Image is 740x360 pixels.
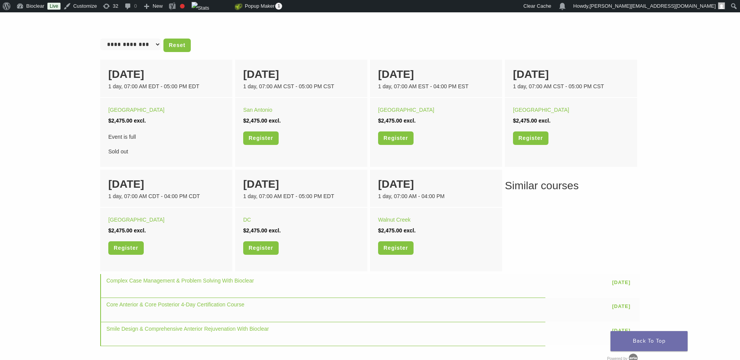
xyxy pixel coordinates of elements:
span: 1 [275,3,282,10]
span: excl. [404,227,415,234]
a: San Antonio [243,107,272,113]
div: [DATE] [108,66,224,82]
span: excl. [134,227,146,234]
span: excl. [269,227,281,234]
div: [DATE] [513,66,629,82]
span: excl. [269,118,281,124]
a: Register [243,131,279,145]
a: [GEOGRAPHIC_DATA] [513,107,569,113]
a: Reset [163,39,191,52]
a: [DATE] [608,325,634,337]
span: Event is full [108,131,224,142]
a: [DATE] [608,301,634,313]
span: excl. [404,118,415,124]
a: Live [47,3,61,10]
a: Walnut Creek [378,217,410,223]
div: Sold out [108,131,224,157]
a: Register [243,241,279,255]
a: Complex Case Management & Problem Solving With Bioclear [106,278,254,284]
a: [GEOGRAPHIC_DATA] [108,107,165,113]
div: [DATE] [108,176,224,192]
div: 1 day, 07:00 AM CST - 05:00 PM CST [243,82,359,91]
a: Core Anterior & Core Posterior 4-Day Certification Course [106,301,244,308]
span: $2,475.00 [513,118,537,124]
a: Register [513,131,548,145]
a: [GEOGRAPHIC_DATA] [108,217,165,223]
div: Focus keyphrase not set [180,4,185,8]
span: $2,475.00 [243,227,267,234]
a: Back To Top [610,331,688,351]
a: [GEOGRAPHIC_DATA] [378,107,434,113]
div: 1 day, 07:00 AM EDT - 05:00 PM EDT [108,82,224,91]
span: [PERSON_NAME][EMAIL_ADDRESS][DOMAIN_NAME] [590,3,716,9]
span: excl. [134,118,146,124]
div: 1 day, 07:00 AM EDT - 05:00 PM EDT [243,192,359,200]
div: [DATE] [378,66,494,82]
a: Smile Design & Comprehensive Anterior Rejuvenation With Bioclear [106,326,269,332]
a: Register [108,241,144,255]
div: 1 day, 07:00 AM EST - 04:00 PM EST [378,82,494,91]
a: Register [378,241,414,255]
div: [DATE] [243,66,359,82]
span: $2,475.00 [378,227,402,234]
span: excl. [538,118,550,124]
img: Views over 48 hours. Click for more Jetpack Stats. [192,2,235,11]
span: $2,475.00 [108,118,132,124]
div: [DATE] [243,176,359,192]
span: $2,475.00 [108,227,132,234]
div: 1 day, 07:00 AM - 04:00 PM [378,192,494,200]
div: 1 day, 07:00 AM CST - 05:00 PM CST [513,82,629,91]
div: 1 day, 07:00 AM CDT - 04:00 PM CDT [108,192,224,200]
span: $2,475.00 [378,118,402,124]
a: [DATE] [608,277,634,289]
a: Register [378,131,414,145]
span: $2,475.00 [243,118,267,124]
a: DC [243,217,251,223]
div: [DATE] [378,176,494,192]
